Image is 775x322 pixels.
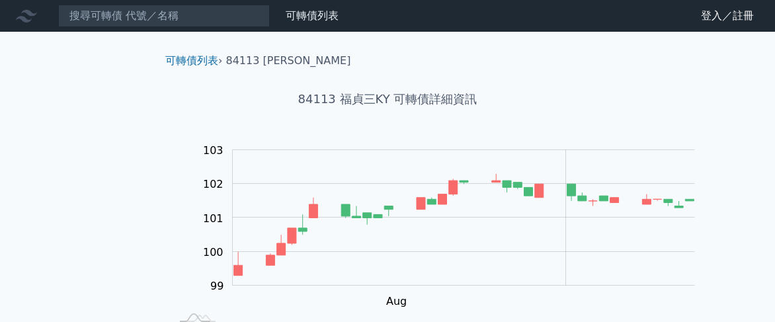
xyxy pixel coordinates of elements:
[165,54,218,67] a: 可轉債列表
[386,294,407,307] tspan: Aug
[58,5,270,27] input: 搜尋可轉債 代號／名稱
[203,144,224,157] tspan: 103
[186,144,715,307] g: Chart
[155,90,620,108] h1: 84113 福貞三KY 可轉債詳細資訊
[203,246,224,259] tspan: 100
[165,53,222,69] li: ›
[210,280,224,292] tspan: 99
[203,212,224,224] tspan: 101
[203,178,224,190] tspan: 102
[690,5,764,26] a: 登入／註冊
[286,9,339,22] a: 可轉債列表
[234,174,694,276] g: Series
[226,53,351,69] li: 84113 [PERSON_NAME]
